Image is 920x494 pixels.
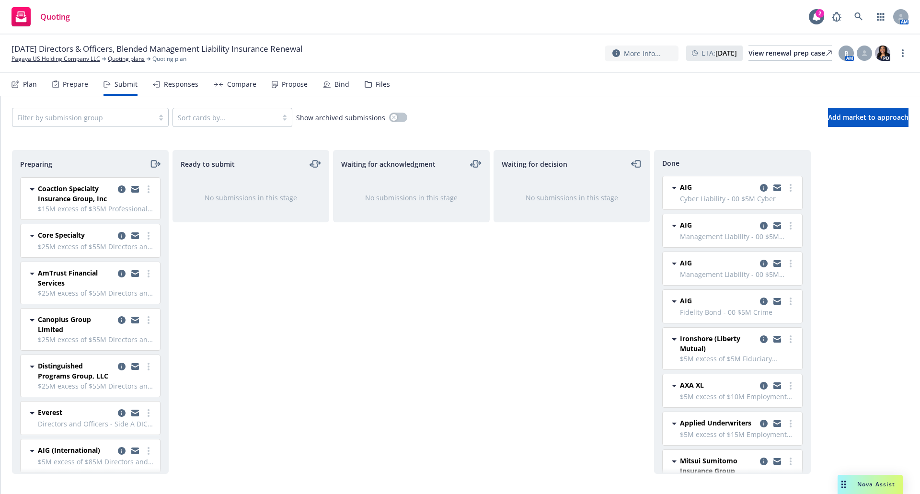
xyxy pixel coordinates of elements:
a: more [143,230,154,241]
a: Quoting [8,3,74,30]
a: copy logging email [758,456,770,467]
a: copy logging email [771,380,783,391]
a: copy logging email [758,182,770,194]
a: copy logging email [129,361,141,372]
a: copy logging email [758,296,770,307]
span: Nova Assist [857,480,895,488]
a: moveLeft [631,158,642,170]
div: View renewal prep case [748,46,832,60]
span: Ready to submit [181,159,235,169]
span: $5M excess of $15M Employment Practices Liability, $5M excess of $15M Professional Liability, $5M... [680,429,796,439]
a: Quoting plans [108,55,145,63]
a: more [785,418,796,429]
a: copy logging email [758,418,770,429]
span: ETA : [701,48,737,58]
span: $25M excess of $55M Directors and Officers - Public $5M part of [38,381,154,391]
strong: [DATE] [715,48,737,57]
span: AmTrust Financial Services [38,268,114,288]
span: Quoting plan [152,55,186,63]
button: More info... [605,46,678,61]
img: photo [875,46,890,61]
span: $15M excess of $35M Professional Liability $5M part of, $15M excess of $35M Directors and Officer... [38,204,154,214]
a: more [785,380,796,391]
a: copy logging email [129,184,141,195]
span: $25M excess of $55M Directors and Officers - Public $5M part of [38,241,154,252]
div: Drag to move [838,475,850,494]
span: AIG [680,258,692,268]
span: $25M excess of $55M Directors and Officers - Public $5M part of [38,334,154,345]
span: Distinguished Programs Group, LLC [38,361,114,381]
span: AIG [680,220,692,230]
span: R [844,48,849,58]
span: Quoting [40,13,70,21]
a: more [143,314,154,326]
a: copy logging email [116,361,127,372]
div: 2 [816,9,824,18]
a: copy logging email [771,333,783,345]
a: copy logging email [129,314,141,326]
span: Directors and Officers - Side A DIC - Lead Side A DIC $5M excess of $80M [38,419,154,429]
div: No submissions in this stage [349,193,474,203]
span: AXA XL [680,380,704,390]
div: Plan [23,80,37,88]
div: Compare [227,80,256,88]
a: copy logging email [116,230,127,241]
span: $5M excess of $5M Fiduciary Liability, $5M excess of $5M Professional Liability, $5M excess of $5... [680,354,796,364]
a: copy logging email [116,407,127,419]
span: AIG [680,182,692,192]
a: more [785,220,796,231]
a: copy logging email [758,258,770,269]
a: copy logging email [771,182,783,194]
span: Preparing [20,159,52,169]
span: Core Specialty [38,230,85,240]
a: copy logging email [771,258,783,269]
a: copy logging email [129,407,141,419]
a: more [785,456,796,467]
div: Responses [164,80,198,88]
a: copy logging email [771,220,783,231]
a: more [143,184,154,195]
span: Applied Underwriters [680,418,751,428]
a: copy logging email [116,445,127,457]
a: more [785,296,796,307]
span: Fidelity Bond - 00 $5M Crime [680,307,796,317]
a: more [143,445,154,457]
span: AIG [680,296,692,306]
a: more [785,333,796,345]
span: Ironshore (Liberty Mutual) [680,333,756,354]
a: moveLeftRight [470,158,482,170]
div: Bind [334,80,349,88]
a: copy logging email [129,445,141,457]
span: Done [662,158,679,168]
div: Submit [115,80,138,88]
span: Mitsui Sumitomo Insurance Group [680,456,756,476]
span: [DATE] Directors & Officers, Blended Management Liability Insurance Renewal [11,43,302,55]
div: No submissions in this stage [188,193,313,203]
a: more [143,407,154,419]
a: Search [849,7,868,26]
span: $25M excess of $55M Directors and Officers - Public $5M part of [38,288,154,298]
div: No submissions in this stage [509,193,634,203]
span: Management Liability - 00 $5M EPL/FID/ELL [680,269,796,279]
span: Show archived submissions [296,113,385,123]
a: moveRight [149,158,161,170]
span: Waiting for acknowledgment [341,159,436,169]
a: copy logging email [116,314,127,326]
span: $5M excess of $85M Directors and Officers - Side A DIC [38,457,154,467]
div: Propose [282,80,308,88]
a: more [897,47,908,59]
span: More info... [624,48,661,58]
span: Management Liability - 00 $5M D&O/E&O [680,231,796,241]
a: copy logging email [771,418,783,429]
button: Add market to approach [828,108,908,127]
div: Files [376,80,390,88]
a: copy logging email [758,380,770,391]
span: AIG (International) [38,445,100,455]
a: more [785,258,796,269]
span: Everest [38,407,62,417]
a: copy logging email [758,333,770,345]
a: copy logging email [771,456,783,467]
a: more [143,268,154,279]
button: Nova Assist [838,475,903,494]
span: $5M excess of $10M Employment Practices Liability, $5M excess of $10M Directors and Officers - Pu... [680,391,796,402]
